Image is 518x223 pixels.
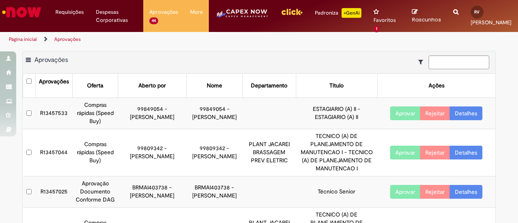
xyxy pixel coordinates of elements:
img: CapexLogo5.png [215,8,269,24]
div: Nome [207,82,222,90]
td: 99849054 - [PERSON_NAME] [118,98,187,129]
div: Departamento [251,82,287,90]
span: [PERSON_NAME] [471,19,512,26]
a: Rascunhos [412,8,441,23]
td: R13457025 [35,176,72,208]
span: Rascunhos [412,16,441,23]
span: Aprovações [34,56,68,64]
button: Rejeitar [420,185,450,199]
td: R13457533 [35,98,72,129]
span: 44 [149,17,158,24]
td: PLANT JACAREI BRASSAGEM PREV ELETRIC [242,129,296,176]
p: +GenAi [342,8,361,18]
span: Favoritos [374,16,396,24]
img: click_logo_yellow_360x200.png [281,6,303,18]
button: Rejeitar [420,146,450,159]
span: More [190,8,203,16]
span: 1 [374,25,380,32]
div: Ações [429,82,444,90]
td: BRMAI403738 - [PERSON_NAME] [118,176,187,208]
a: Aprovações [54,36,81,42]
td: Técnico Senior [296,176,377,208]
button: Aprovar [390,185,420,199]
td: Compras rápidas (Speed Buy) [72,98,118,129]
a: Detalhes [450,106,482,120]
ul: Trilhas de página [6,32,339,47]
div: Aprovações [39,78,69,86]
td: 99809342 - [PERSON_NAME] [186,129,242,176]
a: Detalhes [450,185,482,199]
td: Compras rápidas (Speed Buy) [72,129,118,176]
td: ESTAGIARIO (A) II - ESTAGIARIO (A) II [296,98,377,129]
img: ServiceNow [1,4,42,20]
td: 99809342 - [PERSON_NAME] [118,129,187,176]
div: Aberto por [138,82,166,90]
button: Rejeitar [420,106,450,120]
td: BRMAI403738 - [PERSON_NAME] [186,176,242,208]
div: Oferta [87,82,103,90]
span: RV [474,9,480,15]
td: Aprovação Documento Conforme DAG [72,176,118,208]
button: Aprovar [390,146,420,159]
span: Requisições [55,8,84,16]
td: R13457044 [35,129,72,176]
button: Aprovar [390,106,420,120]
th: Aprovações [35,74,72,98]
span: Despesas Corporativas [96,8,137,24]
i: Mostrar filtros para: Suas Solicitações [418,59,427,65]
a: Detalhes [450,146,482,159]
div: Padroniza [315,8,361,18]
td: TECNICO (A) DE PLANEJAMENTO DE MANUTENCAO I - TECNICO (A) DE PLANEJAMENTO DE MANUTENCAO I [296,129,377,176]
td: 99849054 - [PERSON_NAME] [186,98,242,129]
div: Título [329,82,344,90]
a: Página inicial [9,36,37,42]
span: Aprovações [149,8,178,16]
